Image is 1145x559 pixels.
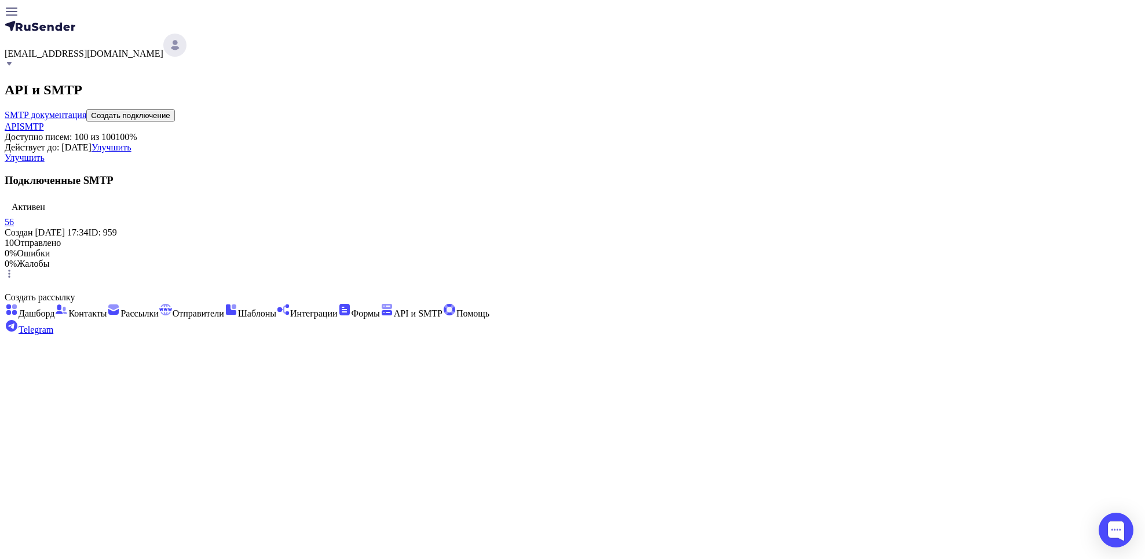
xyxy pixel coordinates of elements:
span: Telegram [19,325,53,334]
span: Шаблоны [238,308,276,318]
span: 0% [5,248,17,258]
span: Создать рассылку [5,292,75,302]
span: Жалобы [17,259,49,269]
h3: Подключенные SMTP [5,174,1140,187]
a: SMTP документация [5,110,86,120]
a: Улучшить [92,142,131,152]
span: ID: 959 [89,227,117,237]
span: Активен [12,202,45,212]
span: Контакты [68,308,107,318]
span: Отправители [173,308,224,318]
span: Рассылки [120,308,158,318]
span: Помощь [456,308,489,318]
span: Доступно писем: 100 из 100 [5,132,115,142]
a: Telegram [5,325,53,334]
button: Создать подключение [86,109,175,122]
a: API [5,122,20,131]
span: Дашборд [19,308,54,318]
span: API и SMTP [394,308,442,318]
a: SMTP [20,122,44,131]
span: Действует до: [DATE] [5,142,92,152]
span: 10 [5,238,14,248]
span: Интеграции [290,308,338,318]
span: [EMAIL_ADDRESS][DOMAIN_NAME] [5,49,163,58]
span: 100% [115,132,137,142]
span: Отправлено [14,238,61,248]
span: Формы [352,308,380,318]
span: Создан [DATE] 17:34 [5,227,89,237]
h2: API и SMTP [5,82,1140,98]
span: Ошибки [17,248,50,258]
a: Улучшить [5,153,45,163]
a: 56 [5,217,14,227]
span: 0% [5,259,17,269]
